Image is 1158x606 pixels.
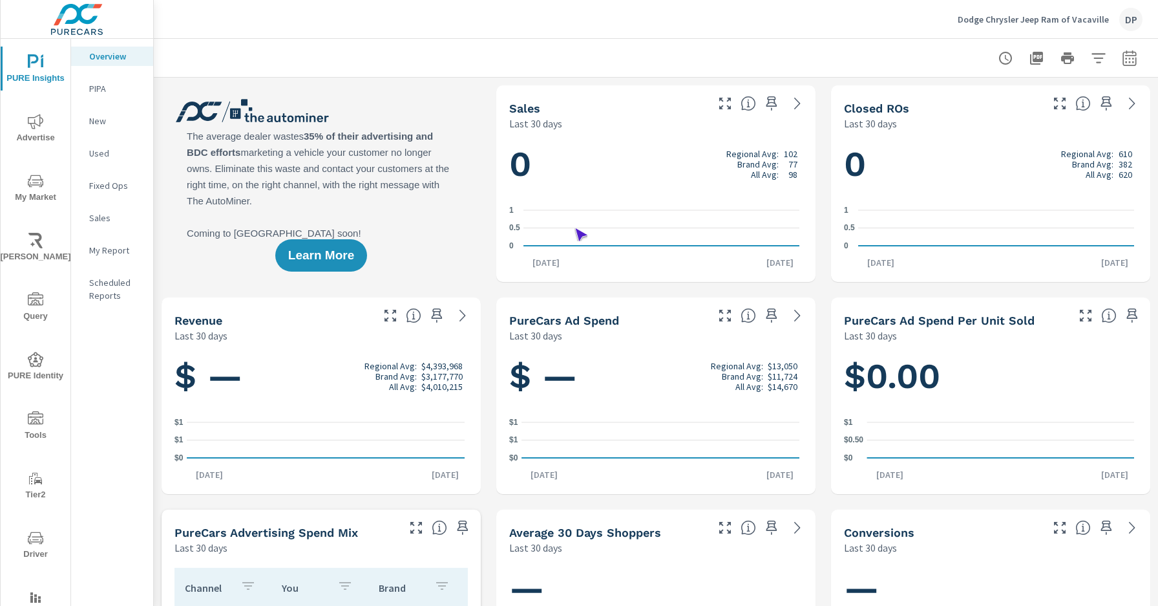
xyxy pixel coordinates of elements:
[509,418,518,427] text: $1
[844,328,897,343] p: Last 30 days
[509,224,520,233] text: 0.5
[757,468,803,481] p: [DATE]
[509,142,803,186] h1: 0
[421,382,463,392] p: $4,010,215
[187,468,232,481] p: [DATE]
[1122,517,1142,538] a: See more details in report
[1119,169,1132,180] p: 620
[509,354,803,398] h1: $ —
[185,581,230,594] p: Channel
[761,305,782,326] span: Save this to your personalized report
[71,273,153,305] div: Scheduled Reports
[509,436,518,445] text: $1
[741,96,756,111] span: Number of vehicles sold by the dealership over the selected date range. [Source: This data is sou...
[89,82,143,95] p: PIPA
[715,517,735,538] button: Make Fullscreen
[1096,93,1117,114] span: Save this to your personalized report
[282,581,327,594] p: You
[509,102,540,115] h5: Sales
[71,79,153,98] div: PIPA
[844,224,855,233] text: 0.5
[71,176,153,195] div: Fixed Ops
[844,142,1137,186] h1: 0
[89,179,143,192] p: Fixed Ops
[174,540,227,556] p: Last 30 days
[174,328,227,343] p: Last 30 days
[787,93,808,114] a: See more details in report
[726,149,779,159] p: Regional Avg:
[5,471,67,503] span: Tier2
[1101,308,1117,323] span: Average cost of advertising per each vehicle sold at the dealer over the selected date range. The...
[389,382,417,392] p: All Avg:
[768,371,797,382] p: $11,724
[1072,159,1113,169] p: Brand Avg:
[426,305,447,326] span: Save this to your personalized report
[509,540,562,556] p: Last 30 days
[1119,8,1142,31] div: DP
[275,239,367,272] button: Learn More
[89,244,143,257] p: My Report
[288,250,354,261] span: Learn More
[867,468,912,481] p: [DATE]
[784,149,797,159] p: 102
[1122,305,1142,326] span: Save this to your personalized report
[1075,96,1091,111] span: Number of Repair Orders Closed by the selected dealership group over the selected time range. [So...
[741,520,756,536] span: A rolling 30 day total of daily Shoppers on the dealership website, averaged over the selected da...
[89,114,143,127] p: New
[1096,517,1117,538] span: Save this to your personalized report
[406,308,421,323] span: Total sales revenue over the selected date range. [Source: This data is sourced from the dealer’s...
[1024,45,1049,71] button: "Export Report to PDF"
[71,144,153,163] div: Used
[715,305,735,326] button: Make Fullscreen
[737,159,779,169] p: Brand Avg:
[735,382,763,392] p: All Avg:
[509,328,562,343] p: Last 30 days
[5,54,67,86] span: PURE Insights
[5,114,67,146] span: Advertise
[844,436,863,445] text: $0.50
[89,147,143,160] p: Used
[844,116,897,131] p: Last 30 days
[375,371,417,382] p: Brand Avg:
[421,361,463,371] p: $4,393,968
[71,47,153,66] div: Overview
[844,418,853,427] text: $1
[1061,149,1113,159] p: Regional Avg:
[1075,520,1091,536] span: The number of dealer-specified goals completed by a visitor. [Source: This data is provided by th...
[751,169,779,180] p: All Avg:
[768,361,797,371] p: $13,050
[722,371,763,382] p: Brand Avg:
[844,354,1137,398] h1: $0.00
[844,453,853,462] text: $0
[1117,45,1142,71] button: Select Date Range
[1049,93,1070,114] button: Make Fullscreen
[958,14,1109,25] p: Dodge Chrysler Jeep Ram of Vacaville
[1092,468,1137,481] p: [DATE]
[844,540,897,556] p: Last 30 days
[509,116,562,131] p: Last 30 days
[174,453,184,462] text: $0
[715,93,735,114] button: Make Fullscreen
[844,102,909,115] h5: Closed ROs
[89,211,143,224] p: Sales
[452,305,473,326] a: See more details in report
[423,468,468,481] p: [DATE]
[5,530,67,562] span: Driver
[1055,45,1080,71] button: Print Report
[509,314,619,327] h5: PureCars Ad Spend
[379,581,424,594] p: Brand
[761,93,782,114] span: Save this to your personalized report
[844,206,848,215] text: 1
[5,173,67,205] span: My Market
[432,520,447,536] span: This table looks at how you compare to the amount of budget you spend per channel as opposed to y...
[452,517,473,538] span: Save this to your personalized report
[71,241,153,260] div: My Report
[174,418,184,427] text: $1
[71,208,153,228] div: Sales
[174,436,184,445] text: $1
[5,352,67,384] span: PURE Identity
[788,159,797,169] p: 77
[523,256,569,269] p: [DATE]
[5,411,67,443] span: Tools
[844,526,914,539] h5: Conversions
